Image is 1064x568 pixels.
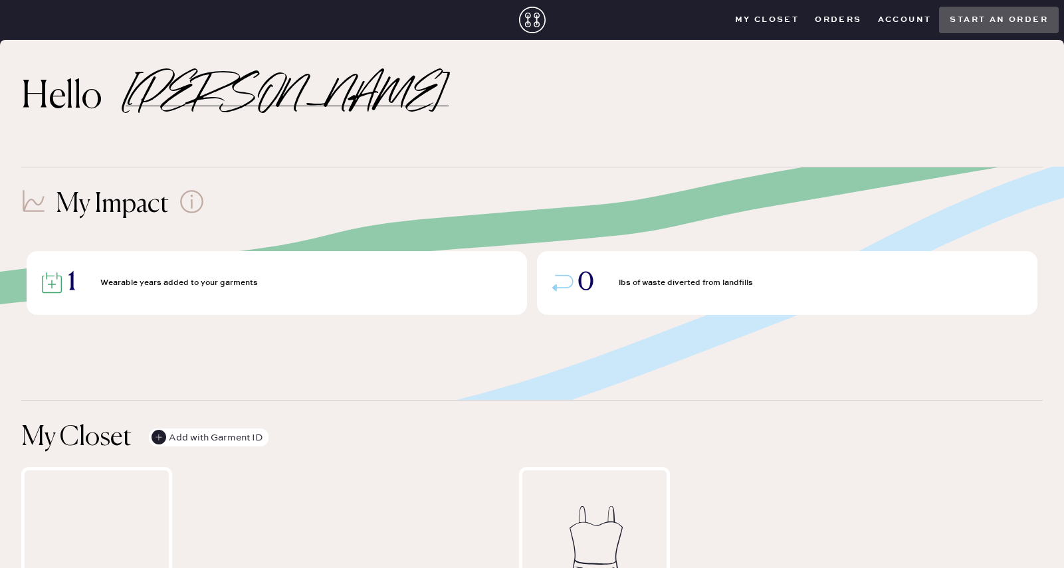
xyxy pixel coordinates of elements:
[619,279,758,287] span: lbs of waste diverted from landfills
[149,428,268,446] button: Add with Garment ID
[68,271,76,295] span: 1
[126,89,449,106] h2: [PERSON_NAME]
[152,428,263,447] div: Add with Garment ID
[807,10,869,30] button: Orders
[100,279,263,287] span: Wearable years added to your garments
[870,10,940,30] button: Account
[21,422,132,454] h1: My Closet
[56,189,169,221] h1: My Impact
[578,271,593,295] span: 0
[727,10,807,30] button: My Closet
[21,82,126,114] h2: Hello
[939,7,1059,33] button: Start an order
